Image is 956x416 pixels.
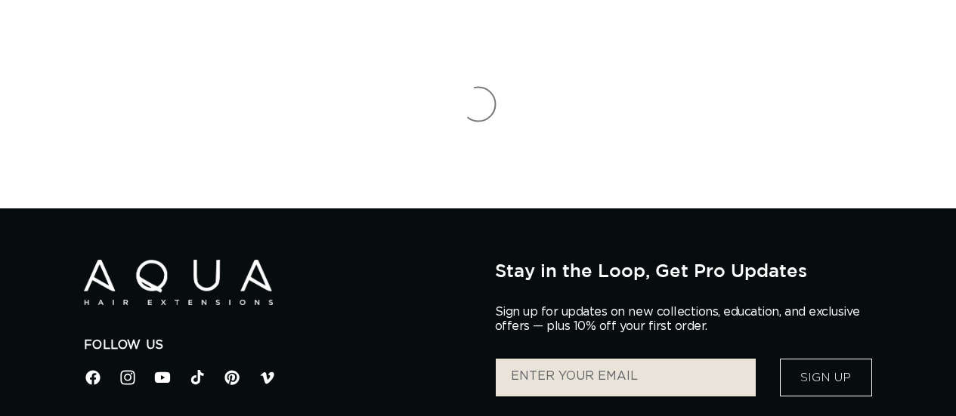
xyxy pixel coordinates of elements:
[84,337,472,353] h2: Follow Us
[496,359,756,396] input: ENTER YOUR EMAIL
[495,305,873,334] p: Sign up for updates on new collections, education, and exclusive offers — plus 10% off your first...
[84,260,273,306] img: Aqua Hair Extensions
[495,260,873,281] h2: Stay in the Loop, Get Pro Updates
[780,359,872,396] button: Sign Up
